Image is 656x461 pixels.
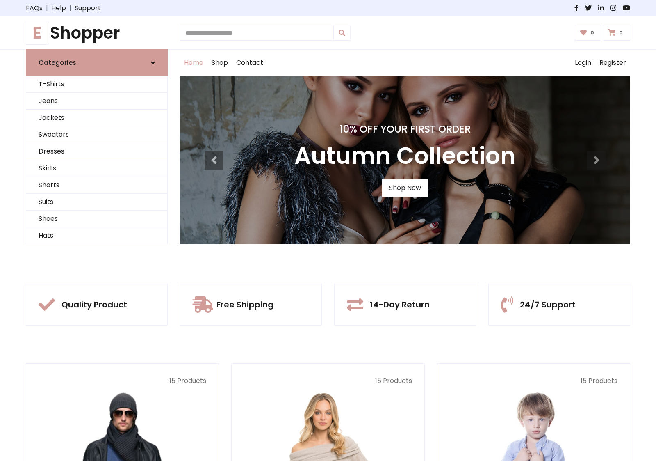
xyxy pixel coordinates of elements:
h1: Shopper [26,23,168,43]
a: Sweaters [26,126,167,143]
span: 0 [588,29,596,37]
h3: Autumn Collection [294,142,516,170]
h5: 14-Day Return [370,300,430,310]
a: Hats [26,227,167,244]
a: 0 [575,25,601,41]
a: FAQs [26,3,43,13]
a: Skirts [26,160,167,177]
a: Shoes [26,211,167,227]
a: Suits [26,194,167,211]
a: Login [571,50,595,76]
a: Jeans [26,93,167,110]
a: Shorts [26,177,167,194]
a: 0 [603,25,630,41]
a: Shop Now [382,179,428,197]
h5: 24/7 Support [520,300,576,310]
a: Jackets [26,110,167,126]
h6: Categories [39,59,76,67]
span: 0 [617,29,625,37]
a: Categories [26,49,168,76]
span: | [66,3,75,13]
p: 15 Products [39,376,206,386]
a: Home [180,50,207,76]
h4: 10% Off Your First Order [294,124,516,135]
a: Shop [207,50,232,76]
span: E [26,21,48,45]
h5: Quality Product [61,300,127,310]
a: Register [595,50,630,76]
p: 15 Products [450,376,617,386]
a: Dresses [26,143,167,160]
a: Support [75,3,101,13]
a: Contact [232,50,267,76]
span: | [43,3,51,13]
a: T-Shirts [26,76,167,93]
p: 15 Products [244,376,412,386]
a: EShopper [26,23,168,43]
h5: Free Shipping [216,300,273,310]
a: Help [51,3,66,13]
